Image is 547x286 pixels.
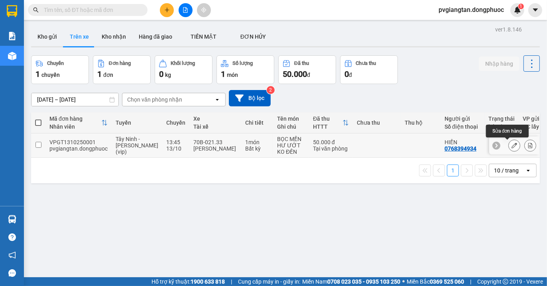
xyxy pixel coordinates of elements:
[3,5,38,40] img: logo
[283,69,307,79] span: 50.000
[8,233,16,241] span: question-circle
[2,58,49,63] span: In ngày:
[405,119,437,126] div: Thu hộ
[155,55,213,84] button: Khối lượng0kg
[44,6,138,14] input: Tìm tên, số ĐT hoặc mã đơn
[495,25,522,34] div: ver 1.8.146
[486,125,529,137] div: Sửa đơn hàng
[407,277,464,286] span: Miền Bắc
[445,123,480,130] div: Số điện thoại
[278,55,336,84] button: Đã thu50.000đ
[93,55,151,84] button: Đơn hàng1đơn
[447,165,459,176] button: 1
[525,167,531,174] svg: open
[214,96,220,103] svg: open
[221,69,225,79] span: 1
[532,6,539,14] span: caret-down
[8,215,16,223] img: warehouse-icon
[8,52,16,60] img: warehouse-icon
[514,6,521,14] img: icon-new-feature
[294,61,309,66] div: Đã thu
[231,277,232,286] span: |
[49,123,101,130] div: Nhân viên
[302,277,400,286] span: Miền Nam
[349,72,352,78] span: đ
[160,3,174,17] button: plus
[166,119,185,126] div: Chuyến
[445,139,480,145] div: HIỀN
[313,139,349,145] div: 50.000 đ
[277,136,305,142] div: BỌC MỀN
[432,5,510,15] span: pvgiangtan.dongphuoc
[49,145,108,152] div: pvgiangtan.dongphuoc
[488,123,515,130] div: hóa đơn
[245,139,269,145] div: 1 món
[229,90,271,106] button: Bộ lọc
[245,145,269,152] div: Bất kỳ
[277,116,305,122] div: Tên món
[313,145,349,152] div: Tại văn phòng
[116,119,158,126] div: Tuyến
[8,32,16,40] img: solution-icon
[227,72,238,78] span: món
[7,5,17,17] img: logo-vxr
[356,61,376,66] div: Chưa thu
[528,3,542,17] button: caret-down
[344,69,349,79] span: 0
[307,72,310,78] span: đ
[445,116,480,122] div: Người gửi
[179,3,193,17] button: file-add
[40,51,84,57] span: VPGT1310250001
[2,51,84,56] span: [PERSON_NAME]:
[97,69,102,79] span: 1
[49,116,101,122] div: Mã đơn hàng
[22,43,98,49] span: -----------------------------------------
[8,251,16,259] span: notification
[47,61,64,66] div: Chuyến
[152,277,225,286] span: Hỗ trợ kỹ thuật:
[31,93,118,106] input: Select a date range.
[63,27,95,46] button: Trên xe
[503,279,508,284] span: copyright
[183,7,188,13] span: file-add
[357,119,397,126] div: Chưa thu
[494,167,519,174] div: 10 / trang
[488,116,515,122] div: Trạng thái
[201,7,207,13] span: aim
[191,278,225,285] strong: 1900 633 818
[238,277,300,286] span: Cung cấp máy in - giấy in:
[193,145,237,152] div: [PERSON_NAME]
[103,72,113,78] span: đơn
[171,61,195,66] div: Khối lượng
[340,55,398,84] button: Chưa thu0đ
[31,55,89,84] button: Chuyến1chuyến
[35,69,40,79] span: 1
[18,58,49,63] span: 14:09:05 [DATE]
[33,7,39,13] span: search
[164,7,170,13] span: plus
[216,55,274,84] button: Số lượng1món
[313,116,342,122] div: Đã thu
[166,139,185,145] div: 13:45
[95,27,132,46] button: Kho nhận
[31,27,63,46] button: Kho gửi
[63,4,109,11] strong: ĐỒNG PHƯỚC
[479,57,519,71] button: Nhập hàng
[240,33,266,40] span: ĐƠN HỦY
[519,4,522,9] span: 1
[193,123,237,130] div: Tài xế
[445,145,476,152] div: 0768394934
[309,112,353,133] th: Toggle SortBy
[41,72,60,78] span: chuyến
[267,86,275,94] sup: 2
[116,136,158,155] span: Tây Ninh - [PERSON_NAME] (vip)
[470,277,471,286] span: |
[127,96,182,104] div: Chọn văn phòng nhận
[132,27,179,46] button: Hàng đã giao
[166,145,185,152] div: 13/10
[45,112,112,133] th: Toggle SortBy
[232,61,253,66] div: Số lượng
[8,269,16,277] span: message
[327,278,400,285] strong: 0708 023 035 - 0935 103 250
[159,69,163,79] span: 0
